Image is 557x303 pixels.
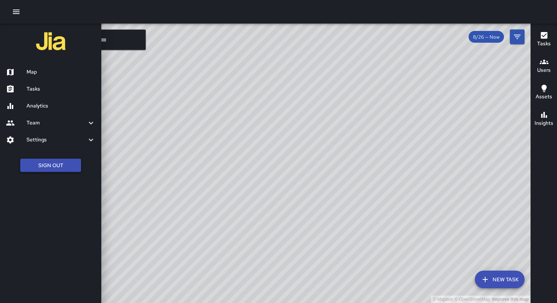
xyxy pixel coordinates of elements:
h6: Team [27,119,87,127]
h6: Tasks [27,85,95,93]
h6: Tasks [537,40,551,48]
img: jia-logo [36,27,66,56]
button: New Task [475,271,525,288]
h6: Analytics [27,102,95,110]
h6: Assets [536,93,552,101]
button: Sign Out [20,159,81,172]
h6: Map [27,68,95,76]
h6: Settings [27,136,87,144]
h6: Insights [535,119,553,127]
h6: Users [537,66,551,74]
